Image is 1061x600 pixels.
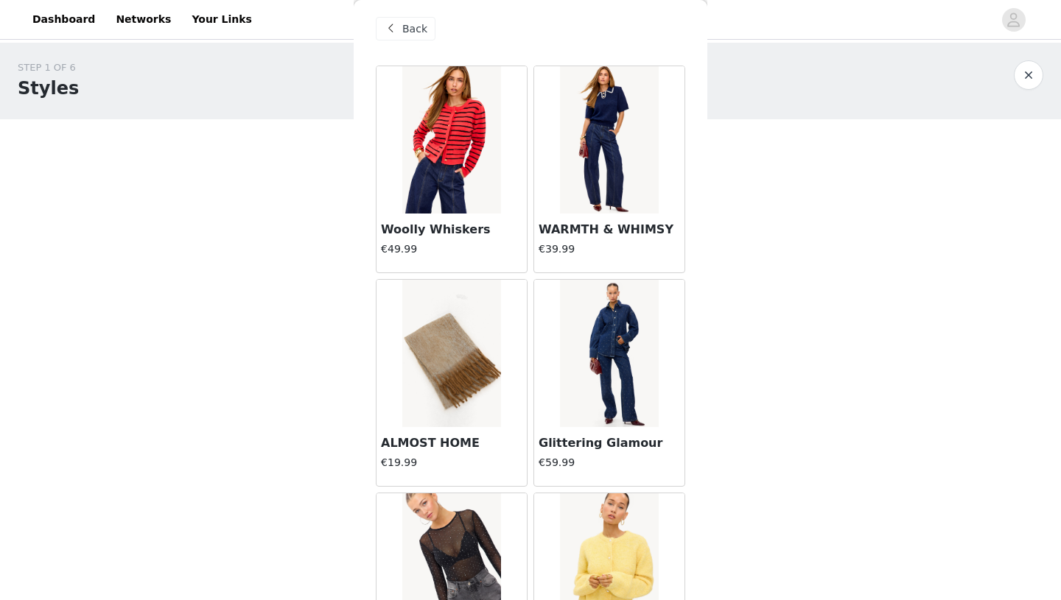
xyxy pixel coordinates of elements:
[183,3,261,36] a: Your Links
[381,455,522,470] h4: €19.99
[402,66,500,213] img: Woolly Whiskers
[560,66,658,213] img: WARMTH & WHIMSY
[560,280,658,427] img: Glittering Glamour
[381,241,522,257] h4: €49.99
[402,21,427,37] span: Back
[539,241,680,257] h4: €39.99
[18,60,79,75] div: STEP 1 OF 6
[24,3,104,36] a: Dashboard
[402,280,500,427] img: ALMOST HOME
[107,3,180,36] a: Networks
[1006,8,1020,32] div: avatar
[539,221,680,239] h3: WARMTH & WHIMSY
[539,455,680,470] h4: €59.99
[381,221,522,239] h3: Woolly Whiskers
[539,434,680,452] h3: Glittering Glamour
[18,75,79,102] h1: Styles
[381,434,522,452] h3: ALMOST HOME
